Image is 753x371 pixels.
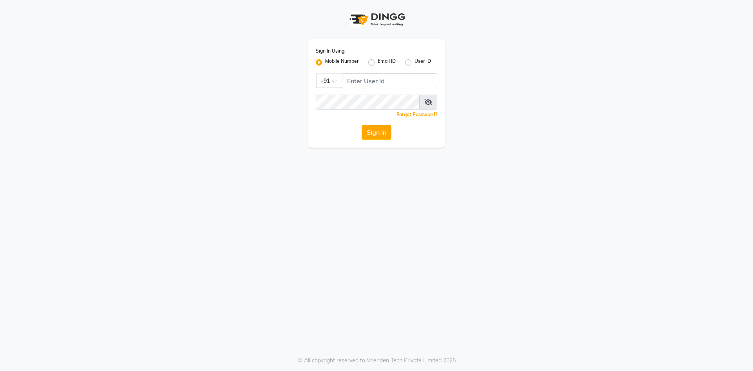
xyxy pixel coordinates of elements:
button: Sign In [362,125,391,140]
label: Email ID [378,58,396,67]
input: Username [342,73,437,88]
label: Sign In Using: [316,48,346,55]
input: Username [316,95,420,110]
img: logo1.svg [345,8,408,31]
label: User ID [415,58,431,67]
label: Mobile Number [325,58,359,67]
a: Forgot Password? [397,111,437,117]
